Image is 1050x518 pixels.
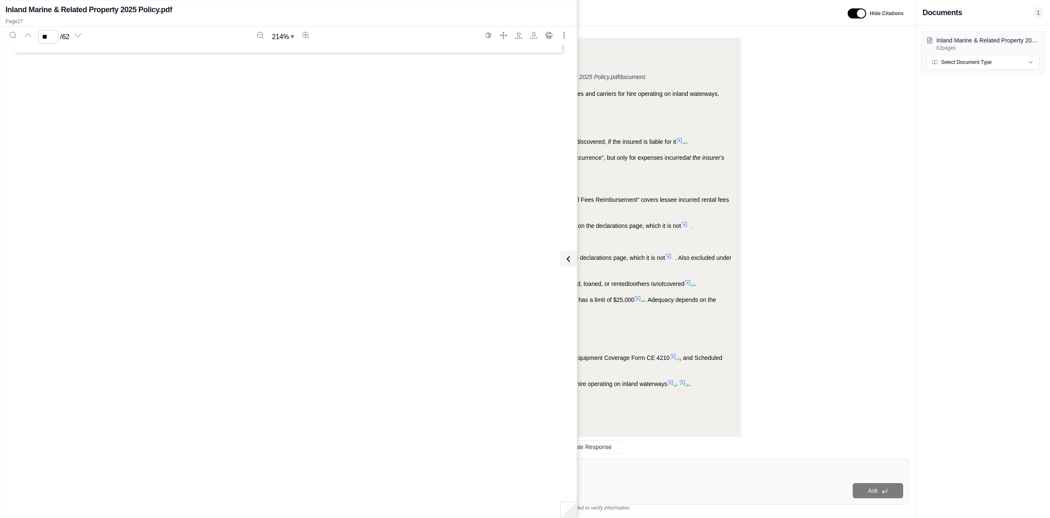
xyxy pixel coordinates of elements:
button: Zoom out [254,29,267,42]
button: Full screen [497,29,510,42]
p: Inland Marine & Related Property 2025 Policy.pdf [936,36,1039,45]
button: Download [527,29,541,42]
span: . [695,280,696,287]
span: , with exceptions for ferries and carriers for hire operating on inland waterways. [514,90,719,97]
button: Regenerate Response [536,440,622,454]
div: *Use references provided to verify information. [249,505,909,511]
span: covered [663,280,684,287]
span: . [689,381,691,387]
button: Switch to the dark theme [482,29,495,42]
button: Search [6,29,20,42]
span: 1 [1033,7,1043,18]
span: is [580,138,584,145]
span: , unless the box is checked on the declarations page, which it is not [506,222,681,229]
span: . Also excluded under Endorsement 001 for Contractor's Equipment [271,254,732,271]
span: Regenerate Response [553,444,612,450]
button: Next page [71,29,85,42]
span: / 62 [60,32,69,42]
span: . [686,138,688,145]
span: document: [619,74,647,80]
h3: Documents [923,7,962,18]
p: 62 pages [936,45,1039,51]
button: Zoom document [269,30,298,44]
button: Previous page [21,29,35,42]
p: Page 27 [5,18,572,25]
span: Ask [868,487,878,494]
button: Ask [853,483,903,498]
button: Inland Marine & Related Property 2025 Policy.pdf62pages [926,36,1039,51]
button: Zoom in [299,29,313,42]
input: Enter a page number [38,30,58,44]
span: Hide Citations [870,10,904,17]
span: , Contractor's Equipment Coverage Form CE 4210 [538,354,670,361]
span: others is [633,280,655,287]
span: covered, if the insured is liable for it [584,138,676,145]
h2: Inland Marine & Related Property 2025 Policy.pdf [5,4,172,16]
button: More actions [557,29,571,42]
button: Open file [512,29,525,42]
span: . [691,222,693,229]
span: , unless the box is checked on the declarations page, which it is not [490,254,665,261]
button: Print [542,29,556,42]
span: not [655,280,663,287]
span: to [628,280,633,287]
span: 214 % [272,32,289,42]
